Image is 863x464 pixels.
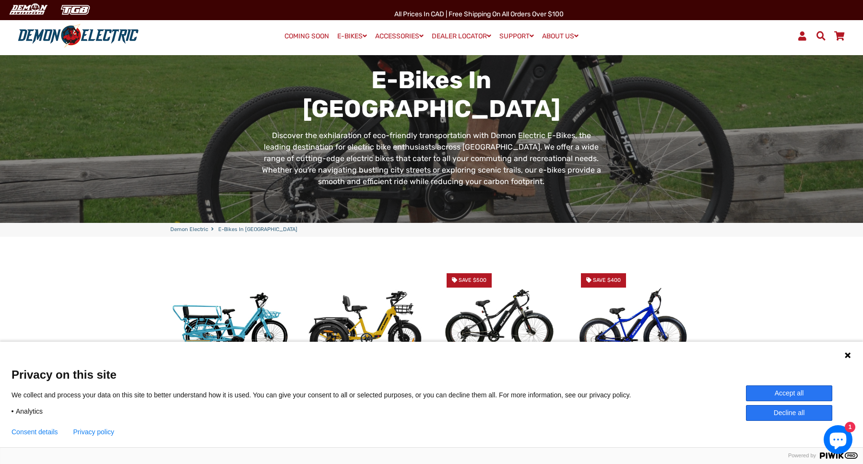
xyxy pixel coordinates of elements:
[260,66,603,123] h1: E-Bikes in [GEOGRAPHIC_DATA]
[573,266,693,385] a: Thunderbolt Fat Tire eBike - Demon Electric Save $400
[428,29,495,43] a: DEALER LOCATOR
[593,277,621,283] span: Save $400
[170,226,208,234] a: Demon Electric
[170,266,290,385] img: Ecocarrier Cargo E-Bike
[784,452,820,459] span: Powered by
[746,405,832,421] button: Decline all
[262,131,601,186] span: Discover the exhilaration of eco-friendly transportation with Demon Electric E-Bikes, the leading...
[439,266,559,385] img: Thunderbolt SL Fat Tire eBike - Demon Electric
[14,23,142,48] img: Demon Electric logo
[56,2,95,18] img: TGB Canada
[372,29,427,43] a: ACCESSORIES
[573,266,693,385] img: Thunderbolt Fat Tire eBike - Demon Electric
[394,10,564,18] span: All Prices in CAD | Free shipping on all orders over $100
[539,29,582,43] a: ABOUT US
[12,368,851,382] span: Privacy on this site
[821,425,855,456] inbox-online-store-chat: Shopify online store chat
[5,2,51,18] img: Demon Electric
[73,428,115,436] a: Privacy policy
[305,266,425,385] img: Trinity Foldable E-Trike
[746,385,832,401] button: Accept all
[218,226,297,234] span: E-Bikes in [GEOGRAPHIC_DATA]
[334,29,370,43] a: E-BIKES
[12,391,645,399] p: We collect and process your data on this site to better understand how it is used. You can give y...
[281,30,332,43] a: COMING SOON
[496,29,537,43] a: SUPPORT
[439,266,559,385] a: Thunderbolt SL Fat Tire eBike - Demon Electric Save $500
[16,407,43,416] span: Analytics
[12,428,58,436] button: Consent details
[459,277,486,283] span: Save $500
